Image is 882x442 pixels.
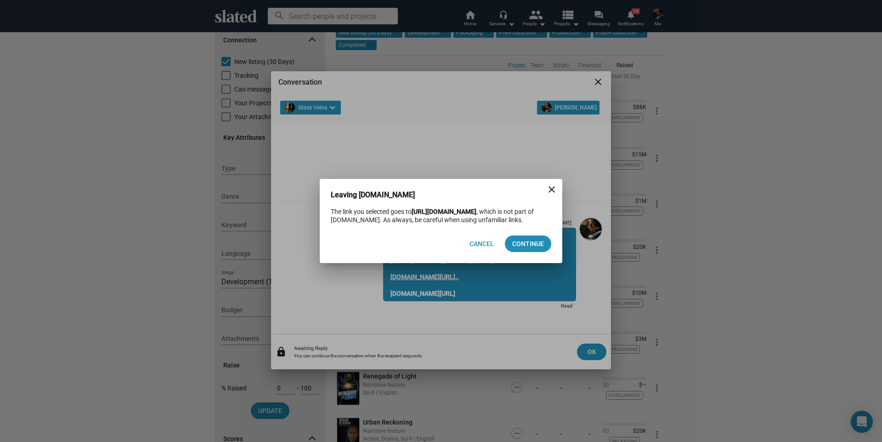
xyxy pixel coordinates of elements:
span: Continue [512,235,544,252]
button: Cancel [462,235,501,252]
h3: Leaving [DOMAIN_NAME] [331,190,428,200]
strong: [URL][DOMAIN_NAME] [412,208,476,215]
a: Continue [505,235,551,252]
mat-icon: close [546,184,557,195]
div: The link you selected goes to , which is not part of [DOMAIN_NAME]. As always, be careful when us... [320,207,562,224]
span: Cancel [469,235,494,252]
